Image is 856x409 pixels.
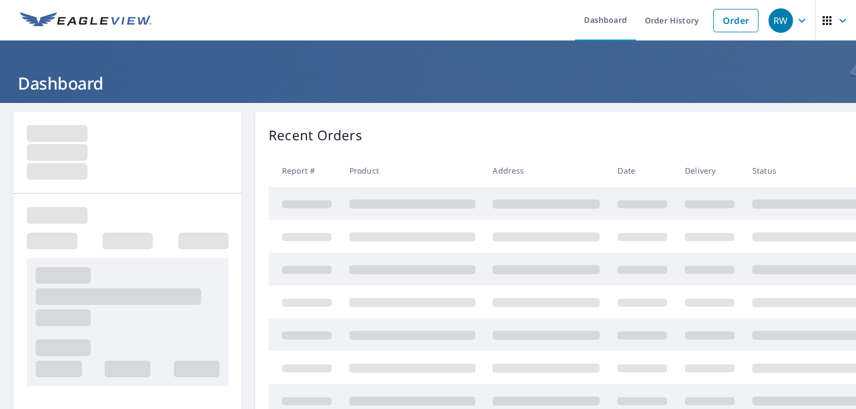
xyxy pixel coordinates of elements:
th: Product [341,154,484,187]
a: Order [713,9,758,32]
th: Address [484,154,609,187]
div: RW [769,8,793,33]
th: Date [609,154,676,187]
h1: Dashboard [13,72,843,95]
th: Delivery [676,154,743,187]
img: EV Logo [20,12,152,29]
th: Report # [269,154,341,187]
p: Recent Orders [269,125,362,145]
